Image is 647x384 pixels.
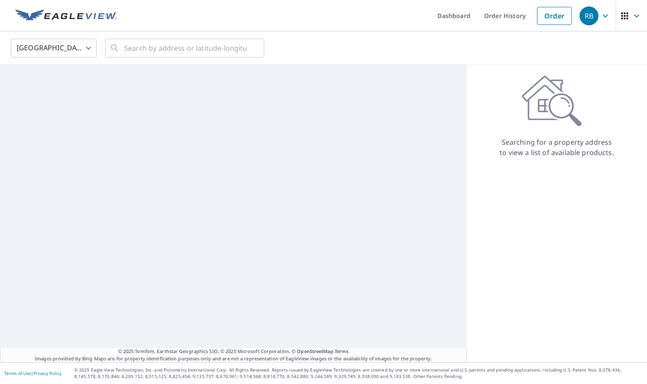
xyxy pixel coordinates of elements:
[297,348,333,354] a: OpenStreetMap
[580,6,598,25] div: RB
[74,367,643,380] p: © 2025 Eagle View Technologies, Inc. and Pictometry International Corp. All Rights Reserved. Repo...
[118,348,349,355] span: © 2025 TomTom, Earthstar Geographics SIO, © 2025 Microsoft Corporation, ©
[34,370,61,376] a: Privacy Policy
[11,36,97,60] div: [GEOGRAPHIC_DATA]
[499,137,614,158] p: Searching for a property address to view a list of available products.
[4,370,31,376] a: Terms of Use
[537,7,572,25] a: Order
[124,36,247,60] input: Search by address or latitude-longitude
[15,9,117,22] img: EV Logo
[335,348,349,354] a: Terms
[4,371,61,376] p: |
